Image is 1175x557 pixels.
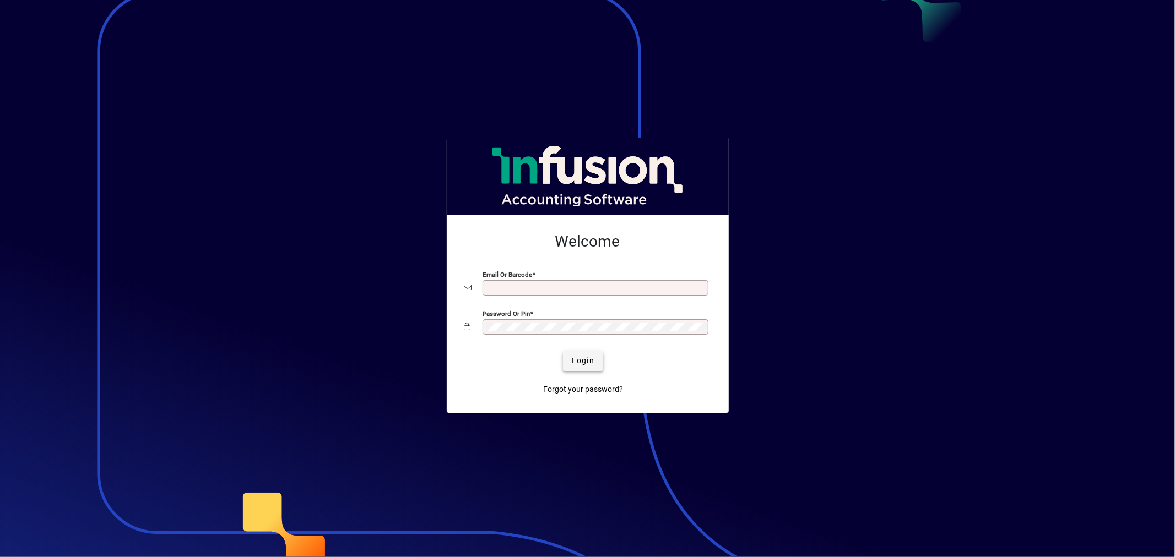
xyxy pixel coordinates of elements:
mat-label: Email or Barcode [483,270,533,278]
button: Login [563,351,603,371]
a: Forgot your password? [539,380,627,400]
h2: Welcome [464,232,711,251]
span: Login [572,355,594,367]
mat-label: Password or Pin [483,309,530,317]
span: Forgot your password? [543,384,623,395]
